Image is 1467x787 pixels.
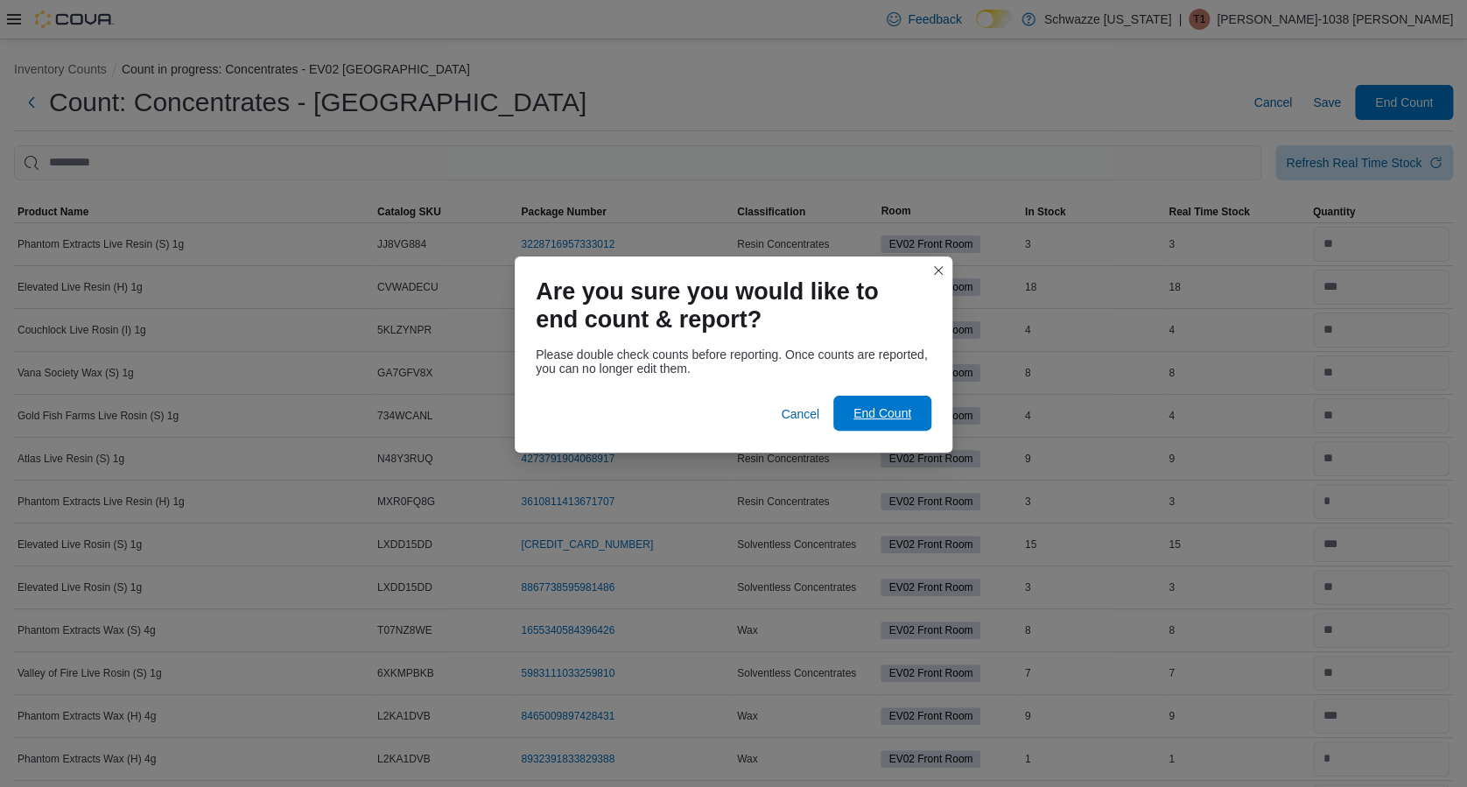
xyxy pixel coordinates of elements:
[928,260,949,281] button: Closes this modal window
[781,405,819,423] span: Cancel
[536,278,917,334] h1: Are you sure you would like to end count & report?
[774,397,826,432] button: Cancel
[536,348,931,376] div: Please double check counts before reporting. Once counts are reported, you can no longer edit them.
[853,404,911,422] span: End Count
[833,396,931,431] button: End Count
